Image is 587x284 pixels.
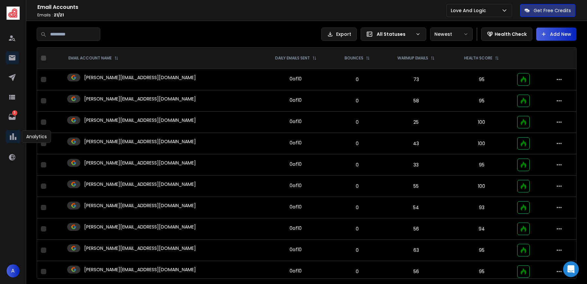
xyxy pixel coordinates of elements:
td: 100 [450,176,513,197]
p: 0 [336,226,379,232]
p: 0 [336,268,379,275]
div: Open Intercom Messenger [563,261,579,277]
p: [PERSON_NAME][EMAIL_ADDRESS][DOMAIN_NAME] [84,224,196,230]
button: Newest [430,28,473,41]
p: 0 [336,247,379,253]
button: Export [321,28,357,41]
p: [PERSON_NAME][EMAIL_ADDRESS][DOMAIN_NAME] [84,138,196,145]
p: BOUNCES [345,55,363,61]
p: [PERSON_NAME][EMAIL_ADDRESS][DOMAIN_NAME] [84,181,196,187]
p: 0 [336,140,379,147]
button: Get Free Credits [520,4,576,17]
p: WARMUP EMAILS [397,55,428,61]
img: logo [7,7,20,20]
p: [PERSON_NAME][EMAIL_ADDRESS][DOMAIN_NAME] [84,160,196,166]
p: DAILY EMAILS SENT [275,55,310,61]
div: 0 of 10 [290,225,302,231]
td: 95 [450,90,513,112]
td: 100 [450,133,513,154]
p: Love And Logic [451,7,489,14]
td: 63 [383,240,450,261]
td: 58 [383,90,450,112]
p: 3 [12,110,17,116]
span: 21 / 21 [54,12,64,18]
td: 94 [450,218,513,240]
p: 0 [336,98,379,104]
p: Health Check [495,31,527,37]
div: 0 of 10 [290,182,302,189]
p: Get Free Credits [534,7,571,14]
div: 0 of 10 [290,97,302,103]
p: 0 [336,183,379,189]
div: Analytics [22,130,51,143]
p: [PERSON_NAME][EMAIL_ADDRESS][DOMAIN_NAME] [84,117,196,123]
p: HEALTH SCORE [464,55,492,61]
h1: Email Accounts [37,3,446,11]
td: 100 [450,112,513,133]
div: EMAIL ACCOUNT NAME [68,55,118,61]
p: [PERSON_NAME][EMAIL_ADDRESS][DOMAIN_NAME] [84,96,196,102]
a: 3 [6,110,19,123]
td: 95 [450,240,513,261]
div: 0 of 10 [290,204,302,210]
button: Health Check [481,28,532,41]
button: Add New [536,28,577,41]
td: 33 [383,154,450,176]
p: 0 [336,76,379,83]
button: A [7,264,20,277]
p: [PERSON_NAME][EMAIL_ADDRESS][DOMAIN_NAME] [84,266,196,273]
td: 56 [383,218,450,240]
div: 0 of 10 [290,76,302,82]
p: 0 [336,162,379,168]
td: 25 [383,112,450,133]
div: 0 of 10 [290,246,302,253]
p: [PERSON_NAME][EMAIL_ADDRESS][DOMAIN_NAME] [84,74,196,81]
td: 43 [383,133,450,154]
p: 0 [336,204,379,211]
p: All Statuses [377,31,413,37]
div: 0 of 10 [290,161,302,167]
p: Emails : [37,12,446,18]
td: 93 [450,197,513,218]
td: 95 [450,69,513,90]
td: 95 [450,154,513,176]
p: [PERSON_NAME][EMAIL_ADDRESS][DOMAIN_NAME] [84,245,196,251]
div: 0 of 10 [290,268,302,274]
td: 56 [383,261,450,282]
td: 54 [383,197,450,218]
div: 0 of 10 [290,140,302,146]
div: 0 of 10 [290,118,302,125]
p: 0 [336,119,379,125]
td: 95 [450,261,513,282]
td: 73 [383,69,450,90]
p: [PERSON_NAME][EMAIL_ADDRESS][DOMAIN_NAME] [84,202,196,209]
td: 55 [383,176,450,197]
